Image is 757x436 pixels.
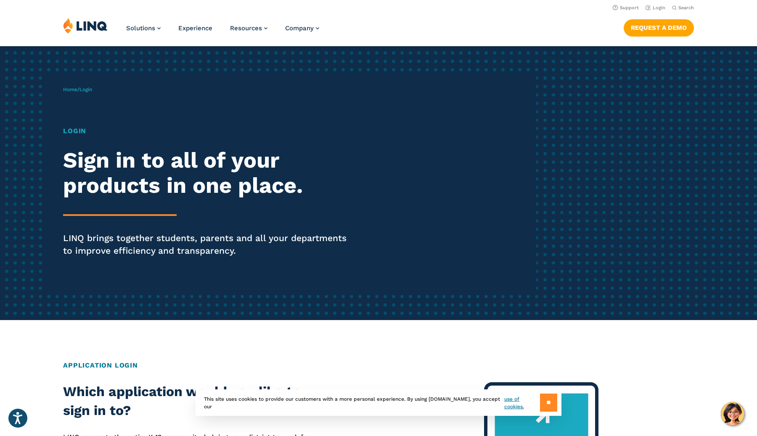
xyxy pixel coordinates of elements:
[63,360,694,370] h2: Application Login
[678,5,694,11] span: Search
[721,402,744,425] button: Hello, have a question? Let’s chat.
[624,18,694,36] nav: Button Navigation
[285,24,319,32] a: Company
[613,5,639,11] a: Support
[196,389,561,416] div: This site uses cookies to provide our customers with a more personal experience. By using [DOMAIN...
[646,5,665,11] a: Login
[504,395,540,410] a: use of cookies.
[230,24,262,32] span: Resources
[230,24,267,32] a: Resources
[285,24,314,32] span: Company
[63,126,355,136] h1: Login
[63,232,355,257] p: LINQ brings together students, parents and all your departments to improve efficiency and transpa...
[126,24,155,32] span: Solutions
[126,24,161,32] a: Solutions
[63,382,315,420] h2: Which application would you like to sign in to?
[63,18,108,34] img: LINQ | K‑12 Software
[79,87,92,92] span: Login
[672,5,694,11] button: Open Search Bar
[63,87,77,92] a: Home
[126,18,319,45] nav: Primary Navigation
[63,87,92,92] span: /
[624,19,694,36] a: Request a Demo
[178,24,212,32] a: Experience
[63,148,355,198] h2: Sign in to all of your products in one place.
